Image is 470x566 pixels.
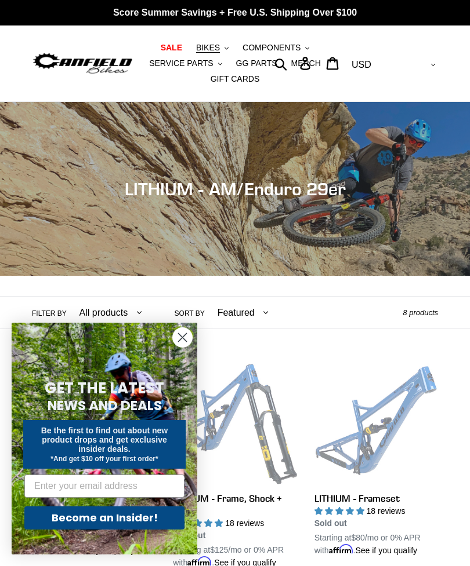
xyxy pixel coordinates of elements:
span: SERVICE PARTS [149,59,213,68]
button: COMPONENTS [237,40,315,56]
input: Enter your email address [24,474,185,498]
span: GG PARTS [236,59,277,68]
label: Sort by [175,308,205,319]
span: *And get $10 off your first order* [50,455,158,463]
span: LITHIUM - AM/Enduro 29er [125,178,346,199]
span: GIFT CARDS [211,74,260,84]
span: BIKES [196,43,220,53]
button: Close dialog [172,327,193,348]
span: COMPONENTS [243,43,301,53]
button: Become an Insider! [24,506,185,530]
span: NEWS AND DEALS [48,396,162,415]
span: Be the first to find out about new product drops and get exclusive insider deals. [41,426,168,454]
span: 8 products [403,308,438,317]
button: SERVICE PARTS [143,56,227,71]
img: Canfield Bikes [32,51,133,76]
label: Filter by [32,308,67,319]
button: BIKES [190,40,234,56]
span: SALE [161,43,182,53]
span: GET THE LATEST [45,378,164,399]
a: GG PARTS [230,56,283,71]
a: SALE [155,40,188,56]
a: GIFT CARDS [205,71,266,87]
